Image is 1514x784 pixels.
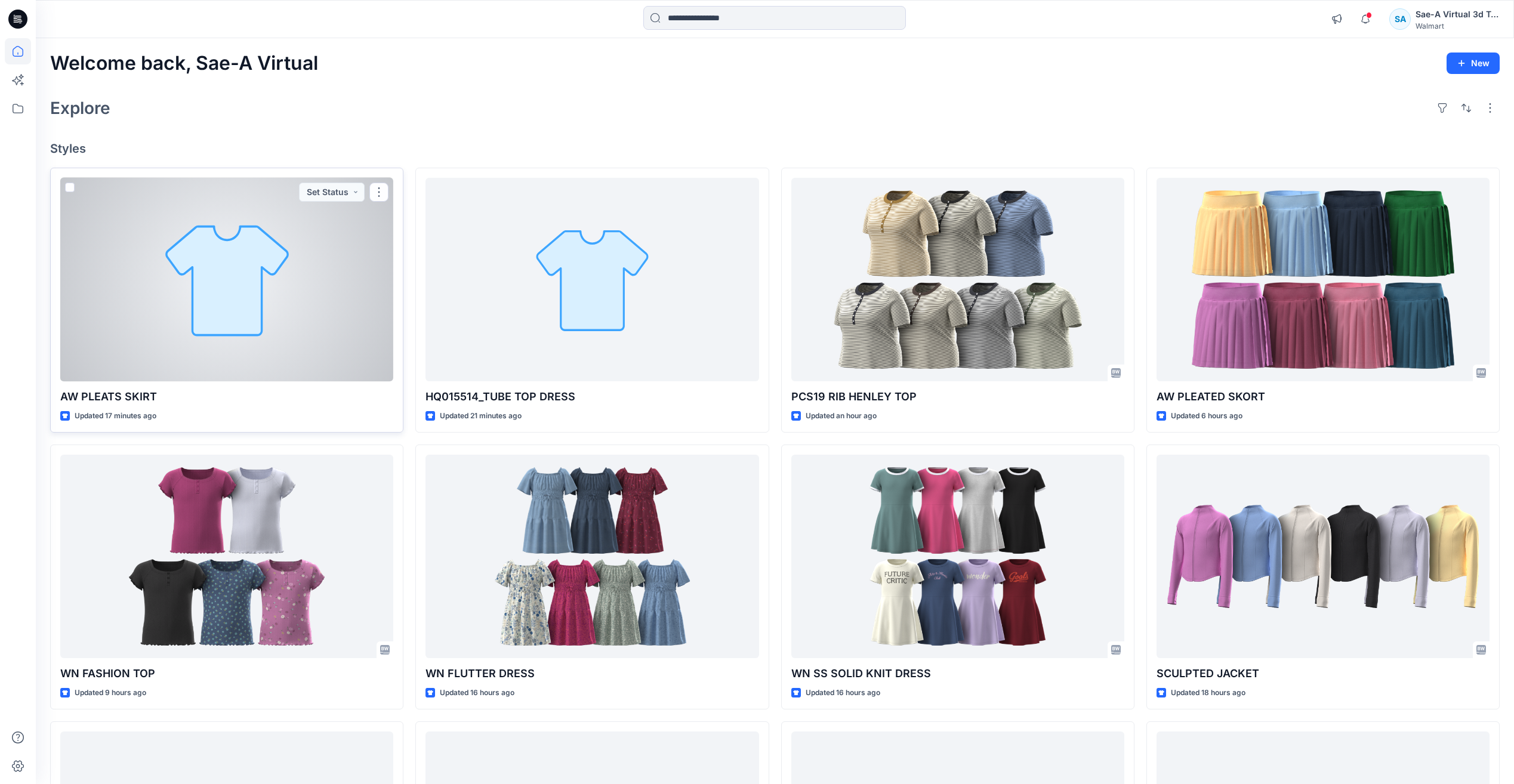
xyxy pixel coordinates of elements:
[75,687,146,699] p: Updated 9 hours ago
[50,141,1500,156] h4: Styles
[791,455,1124,658] a: WN SS SOLID KNIT DRESS
[1447,53,1500,74] button: New
[791,665,1124,682] p: WN SS SOLID KNIT DRESS
[1416,21,1499,30] div: Walmart
[440,410,522,422] p: Updated 21 minutes ago
[50,53,318,75] h2: Welcome back, Sae-A Virtual
[60,455,393,658] a: WN FASHION TOP
[1157,455,1490,658] a: SCULPTED JACKET
[791,178,1124,381] a: PCS19 RIB HENLEY TOP
[425,455,758,658] a: WN FLUTTER DRESS
[806,687,880,699] p: Updated 16 hours ago
[1157,178,1490,381] a: AW PLEATED SKORT
[60,388,393,405] p: AW PLEATS SKIRT
[425,388,758,405] p: HQ015514_TUBE TOP DRESS
[791,388,1124,405] p: PCS19 RIB HENLEY TOP
[806,410,877,422] p: Updated an hour ago
[60,665,393,682] p: WN FASHION TOP
[425,178,758,381] a: HQ015514_TUBE TOP DRESS
[1416,7,1499,21] div: Sae-A Virtual 3d Team
[60,178,393,381] a: AW PLEATS SKIRT
[1389,8,1411,30] div: SA
[1157,665,1490,682] p: SCULPTED JACKET
[75,410,156,422] p: Updated 17 minutes ago
[1171,687,1245,699] p: Updated 18 hours ago
[440,687,514,699] p: Updated 16 hours ago
[1157,388,1490,405] p: AW PLEATED SKORT
[50,98,110,118] h2: Explore
[1171,410,1242,422] p: Updated 6 hours ago
[425,665,758,682] p: WN FLUTTER DRESS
